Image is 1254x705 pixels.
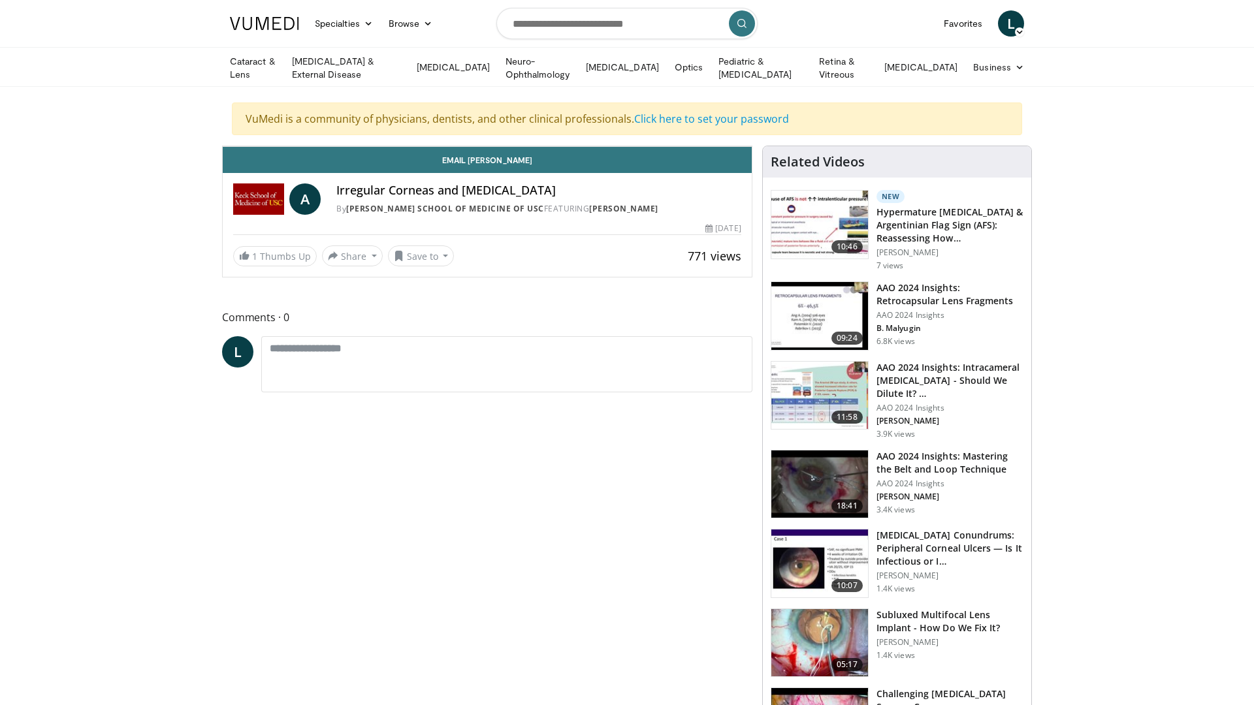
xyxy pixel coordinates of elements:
[876,429,915,439] p: 3.9K views
[771,362,868,430] img: de733f49-b136-4bdc-9e00-4021288efeb7.150x105_q85_crop-smart_upscale.jpg
[336,203,741,215] div: By FEATURING
[771,450,868,518] img: 22a3a3a3-03de-4b31-bd81-a17540334f4a.150x105_q85_crop-smart_upscale.jpg
[771,529,1023,598] a: 10:07 [MEDICAL_DATA] Conundrums: Peripheral Corneal Ulcers — Is It Infectious or I… [PERSON_NAME]...
[831,658,863,671] span: 05:17
[998,10,1024,37] a: L
[876,492,1023,502] p: [PERSON_NAME]
[876,450,1023,476] h3: AAO 2024 Insights: Mastering the Belt and Loop Technique
[771,609,868,677] img: 3fc25be6-574f-41c0-96b9-b0d00904b018.150x105_q85_crop-smart_upscale.jpg
[876,323,1023,334] p: B. Malyugin
[876,361,1023,400] h3: AAO 2024 Insights: Intracameral [MEDICAL_DATA] - Should We Dilute It? …
[771,281,1023,351] a: 09:24 AAO 2024 Insights: Retrocapsular Lens Fragments AAO 2024 Insights B. Malyugin 6.8K views
[222,309,752,326] span: Comments 0
[222,336,253,368] a: L
[831,240,863,253] span: 10:46
[771,361,1023,439] a: 11:58 AAO 2024 Insights: Intracameral [MEDICAL_DATA] - Should We Dilute It? … AAO 2024 Insights [...
[222,55,284,81] a: Cataract & Lens
[876,571,1023,581] p: [PERSON_NAME]
[771,529,868,597] img: 5ede7c1e-2637-46cb-a546-16fd546e0e1e.150x105_q85_crop-smart_upscale.jpg
[252,250,257,262] span: 1
[336,183,741,198] h4: Irregular Corneas and [MEDICAL_DATA]
[876,416,1023,426] p: [PERSON_NAME]
[771,282,868,350] img: 01f52a5c-6a53-4eb2-8a1d-dad0d168ea80.150x105_q85_crop-smart_upscale.jpg
[289,183,321,215] a: A
[876,584,915,594] p: 1.4K views
[771,190,1023,271] a: 10:46 New Hypermature [MEDICAL_DATA] & Argentinian Flag Sign (AFS): Reassessing How… [PERSON_NAME...
[634,112,789,126] a: Click here to set your password
[771,154,865,170] h4: Related Videos
[381,10,441,37] a: Browse
[230,17,299,30] img: VuMedi Logo
[876,190,905,203] p: New
[705,223,741,234] div: [DATE]
[233,246,317,266] a: 1 Thumbs Up
[496,8,758,39] input: Search topics, interventions
[388,245,455,266] button: Save to
[322,245,383,266] button: Share
[688,248,741,264] span: 771 views
[771,608,1023,678] a: 05:17 Subluxed Multifocal Lens Implant - How Do We Fix It? [PERSON_NAME] 1.4K views
[223,146,752,147] video-js: Video Player
[711,55,811,81] a: Pediatric & [MEDICAL_DATA]
[876,281,1023,307] h3: AAO 2024 Insights: Retrocapsular Lens Fragments
[589,203,658,214] a: [PERSON_NAME]
[284,55,409,81] a: [MEDICAL_DATA] & External Disease
[831,411,863,424] span: 11:58
[771,450,1023,519] a: 18:41 AAO 2024 Insights: Mastering the Belt and Loop Technique AAO 2024 Insights [PERSON_NAME] 3....
[876,260,904,271] p: 7 views
[876,650,915,661] p: 1.4K views
[876,637,1023,648] p: [PERSON_NAME]
[876,403,1023,413] p: AAO 2024 Insights
[831,499,863,512] span: 18:41
[876,336,915,347] p: 6.8K views
[232,102,1022,135] div: VuMedi is a community of physicians, dentists, and other clinical professionals.
[876,529,1023,568] h3: [MEDICAL_DATA] Conundrums: Peripheral Corneal Ulcers — Is It Infectious or I…
[876,478,1023,489] p: AAO 2024 Insights
[936,10,990,37] a: Favorites
[578,54,667,80] a: [MEDICAL_DATA]
[876,206,1023,245] h3: Hypermature [MEDICAL_DATA] & Argentinian Flag Sign (AFS): Reassessing How…
[498,55,578,81] a: Neuro-Ophthalmology
[346,203,544,214] a: [PERSON_NAME] School of Medicine of USC
[409,54,498,80] a: [MEDICAL_DATA]
[876,310,1023,321] p: AAO 2024 Insights
[233,183,284,215] img: Keck School of Medicine of USC
[876,54,965,80] a: [MEDICAL_DATA]
[811,55,876,81] a: Retina & Vitreous
[876,608,1023,634] h3: Subluxed Multifocal Lens Implant - How Do We Fix It?
[667,54,711,80] a: Optics
[965,54,1032,80] a: Business
[307,10,381,37] a: Specialties
[876,247,1023,258] p: [PERSON_NAME]
[831,332,863,345] span: 09:24
[876,505,915,515] p: 3.4K views
[831,579,863,592] span: 10:07
[223,147,752,173] a: Email [PERSON_NAME]
[771,191,868,258] img: 40c8dcf9-ac14-45af-8571-bda4a5b229bd.150x105_q85_crop-smart_upscale.jpg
